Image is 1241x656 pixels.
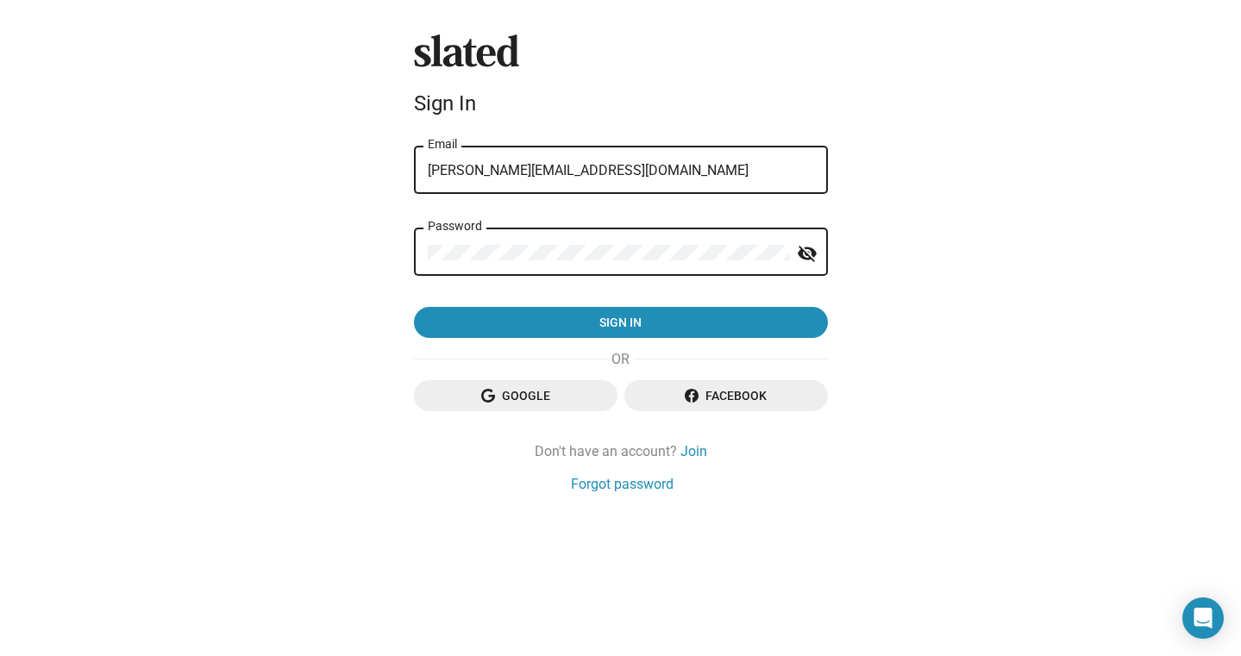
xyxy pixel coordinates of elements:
[797,241,818,267] mat-icon: visibility_off
[790,236,824,271] button: Show password
[571,475,674,493] a: Forgot password
[414,91,828,116] div: Sign In
[638,380,814,411] span: Facebook
[414,307,828,338] button: Sign in
[1182,597,1224,639] div: Open Intercom Messenger
[428,307,814,338] span: Sign in
[414,34,828,122] sl-branding: Sign In
[680,442,707,460] a: Join
[624,380,828,411] button: Facebook
[428,380,604,411] span: Google
[414,442,828,460] div: Don't have an account?
[414,380,617,411] button: Google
